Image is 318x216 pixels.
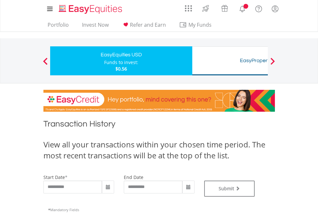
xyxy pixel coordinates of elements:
[58,4,125,14] img: EasyEquities_Logo.png
[115,66,127,72] span: $0.56
[56,2,125,14] a: Home page
[48,207,79,212] span: Mandatory Fields
[43,90,275,112] img: EasyCredit Promotion Banner
[43,139,275,161] div: View all your transactions within your chosen time period. The most recent transactions will be a...
[39,61,52,67] button: Previous
[267,2,283,16] a: My Profile
[185,5,192,12] img: grid-menu-icon.svg
[130,21,166,28] span: Refer and Earn
[119,22,168,32] a: Refer and Earn
[43,174,65,180] label: start date
[104,59,138,66] div: Funds to invest:
[219,3,230,14] img: vouchers-v2.svg
[179,21,221,29] span: My Funds
[181,2,196,12] a: AppsGrid
[54,50,188,59] div: EasyEquities USD
[204,181,255,197] button: Submit
[266,61,279,67] button: Next
[200,3,211,14] img: thrive-v2.svg
[250,2,267,14] a: FAQ's and Support
[43,118,275,133] h1: Transaction History
[124,174,143,180] label: end date
[45,22,71,32] a: Portfolio
[79,22,111,32] a: Invest Now
[215,2,234,14] a: Vouchers
[234,2,250,14] a: Notifications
